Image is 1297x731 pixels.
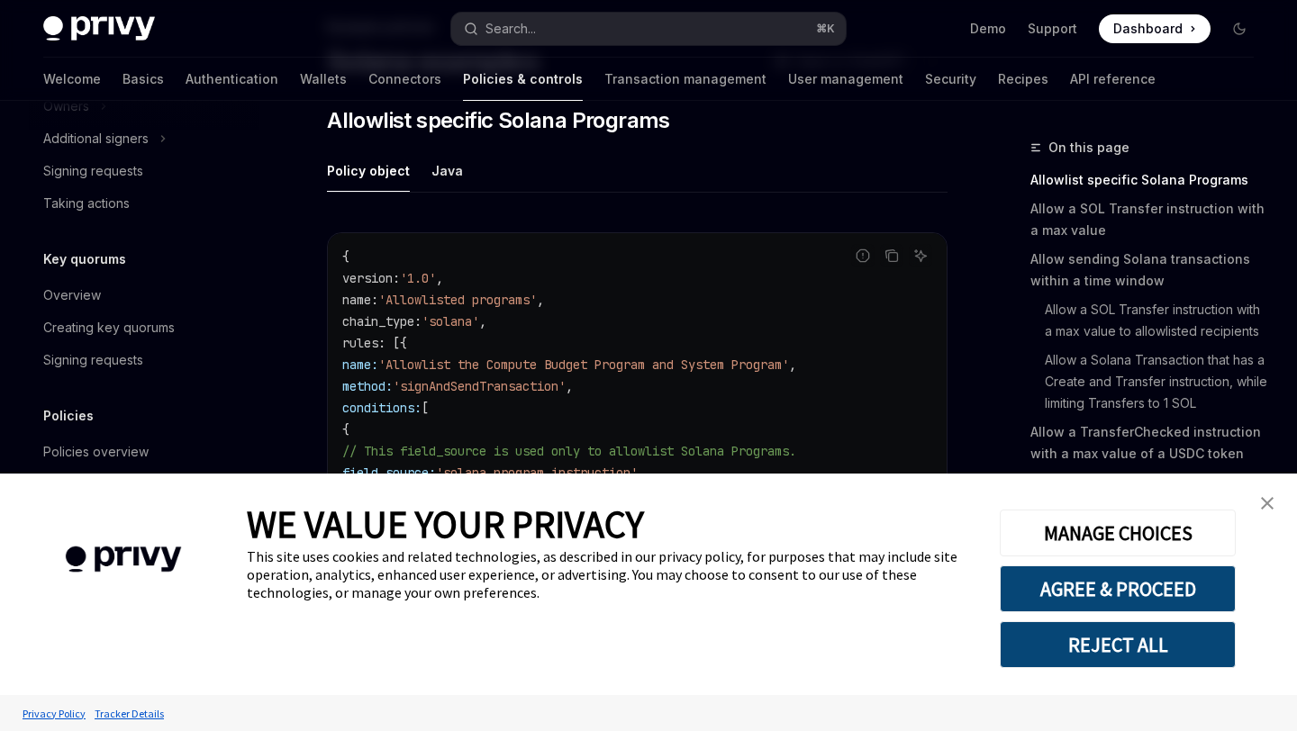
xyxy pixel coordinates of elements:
a: Taking actions [29,187,259,220]
span: On this page [1048,137,1129,158]
div: Creating key quorums [43,317,175,338]
span: 'solana' [422,313,479,329]
a: Allow a Solana Transaction that has a Create and Transfer instruction, while limiting Transfers t... [1030,346,1268,418]
span: , [537,292,544,308]
a: Wallets [300,58,347,101]
span: , [566,378,573,394]
span: : [414,313,422,329]
span: '1.0' [400,270,436,286]
span: version [342,270,393,286]
div: Policies overview [43,441,149,463]
a: Allow sending Solana transactions within a time window [1030,245,1268,295]
div: Signing requests [43,160,143,182]
span: Dashboard [1113,20,1183,38]
a: Basics [122,58,164,101]
a: Privacy Policy [18,698,90,729]
button: Toggle Additional signers section [29,122,259,155]
a: Allow a TransferChecked instruction with a max value of a USDC token [1030,418,1268,468]
span: 'signAndSendTransaction' [393,378,566,394]
a: Policies overview [29,436,259,468]
span: [ [422,400,429,416]
button: Java [431,149,463,192]
span: 'Allowlisted programs' [378,292,537,308]
a: Allow a SOL Transfer instruction with a max value [1030,194,1268,245]
button: Ask AI [909,244,932,267]
span: : [{ [378,335,407,351]
span: { [342,248,349,265]
a: Signing requests [29,155,259,187]
div: Taking actions [43,193,130,214]
span: // This field_source is used only to allowlist Solana Programs. [342,443,796,459]
span: , [436,270,443,286]
span: : [371,292,378,308]
div: Search... [485,18,536,40]
button: AGREE & PROCEED [1000,565,1236,612]
button: REJECT ALL [1000,621,1236,668]
a: Policies & controls [463,58,583,101]
span: 'Allowlist the Compute Budget Program and System Program' [378,356,789,373]
span: , [638,465,645,481]
span: conditions: [342,400,422,416]
button: Copy the contents from the code block [880,244,903,267]
span: chain_type [342,313,414,329]
div: Overview [43,284,101,306]
span: method: [342,378,393,394]
h5: Key quorums [43,248,126,270]
div: Additional signers [43,128,149,149]
img: close banner [1261,497,1274,510]
button: Toggle dark mode [1225,14,1254,43]
span: { [342,421,349,438]
span: rules [342,335,378,351]
button: Toggle Example policies section [29,468,259,501]
span: ⌘ K [816,22,835,36]
a: Creating key quorums [29,311,259,344]
a: Demo [970,20,1006,38]
img: company logo [27,520,220,599]
button: Report incorrect code [851,244,875,267]
span: , [479,313,486,329]
a: API reference [1070,58,1156,101]
button: Open search [451,13,845,45]
span: WE VALUE YOUR PRIVACY [247,501,644,547]
img: dark logo [43,16,155,41]
a: Security [925,58,976,101]
button: MANAGE CHOICES [1000,510,1236,556]
a: Dashboard [1099,14,1211,43]
a: close banner [1249,485,1285,521]
div: Signing requests [43,349,143,371]
a: Recipes [998,58,1048,101]
h5: Policies [43,405,94,427]
div: This site uses cookies and related technologies, as described in our privacy policy, for purposes... [247,547,973,601]
button: Policy object [327,149,410,192]
a: Signing requests [29,344,259,376]
span: 'solana_program_instruction' [436,465,638,481]
a: User management [788,58,903,101]
a: Tracker Details [90,698,168,729]
a: Transaction management [604,58,766,101]
span: name [342,292,371,308]
span: name: [342,356,378,373]
a: Denylist recipients of a transaction [1030,468,1268,497]
span: field_source: [342,465,436,481]
a: Welcome [43,58,101,101]
a: Overview [29,279,259,311]
span: Allowlist specific Solana Programs [327,106,670,135]
a: Allow a SOL Transfer instruction with a max value to allowlisted recipients [1030,295,1268,346]
a: Allowlist specific Solana Programs [1030,166,1268,194]
span: , [789,356,796,373]
a: Authentication [186,58,278,101]
a: Support [1028,20,1077,38]
a: Connectors [368,58,441,101]
span: : [393,270,400,286]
